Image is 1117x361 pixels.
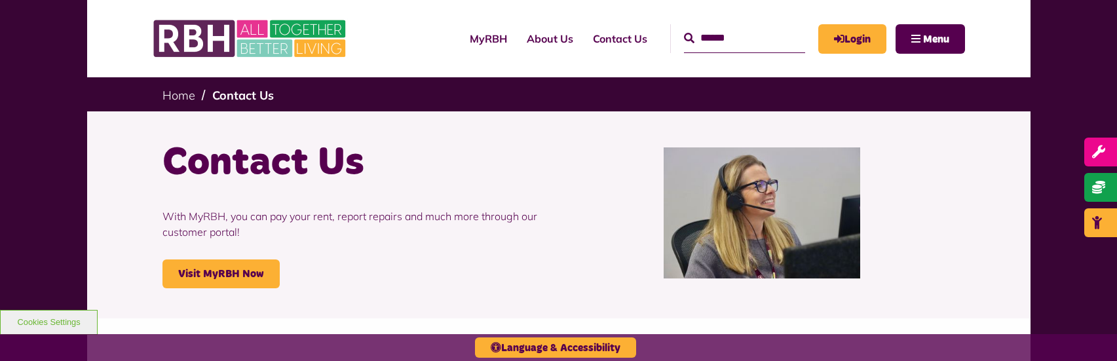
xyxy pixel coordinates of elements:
[460,21,517,56] a: MyRBH
[162,259,280,288] a: Visit MyRBH Now
[475,337,636,358] button: Language & Accessibility
[517,21,583,56] a: About Us
[818,24,886,54] a: MyRBH
[1058,302,1117,361] iframe: Netcall Web Assistant for live chat
[162,189,549,259] p: With MyRBH, you can pay your rent, report repairs and much more through our customer portal!
[153,13,349,64] img: RBH
[896,24,965,54] button: Navigation
[212,88,274,103] a: Contact Us
[162,138,549,189] h1: Contact Us
[664,147,860,278] img: Contact Centre February 2024 (1)
[162,88,195,103] a: Home
[583,21,657,56] a: Contact Us
[923,34,949,45] span: Menu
